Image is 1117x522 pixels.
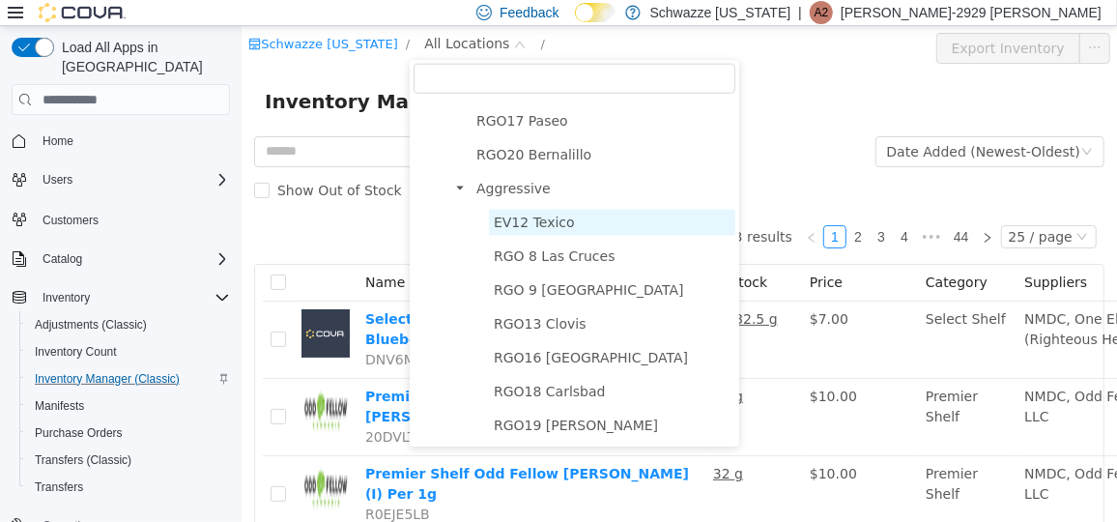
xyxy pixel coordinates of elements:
[568,285,607,301] span: $7.00
[783,248,845,264] span: Suppliers
[43,213,99,228] span: Customers
[272,13,284,26] i: icon: down
[840,120,851,133] i: icon: down
[35,398,84,414] span: Manifests
[27,367,187,391] a: Inventory Manager (Classic)
[230,150,494,176] span: Aggressive
[835,205,846,218] i: icon: down
[35,317,147,333] span: Adjustments (Classic)
[300,11,303,25] span: /
[172,38,494,68] input: filter select
[568,248,601,264] span: Price
[252,222,374,238] span: RGO 8 Las Cruces
[252,391,416,407] span: RGO19 [PERSON_NAME]
[676,430,775,507] td: Premier Shelf
[798,1,802,24] p: |
[235,155,309,170] span: Aggressive
[4,205,238,233] button: Customers
[35,168,80,191] button: Users
[27,476,230,499] span: Transfers
[23,60,243,91] span: Inventory Manager
[583,200,604,221] a: 1
[706,200,733,221] a: 44
[27,367,230,391] span: Inventory Manager (Classic)
[235,87,327,102] span: RGO17 Paseo
[252,324,446,339] span: RGO16 [GEOGRAPHIC_DATA]
[467,199,551,222] li: 1083 results
[27,476,91,499] a: Transfers
[783,285,910,321] span: NMDC, One Eleven (Righteous Herb)
[783,362,907,398] span: NMDC, Odd Fellow LLC
[252,188,333,204] span: EV12 Texico
[35,344,117,360] span: Inventory Count
[645,111,839,140] div: Date Added (Newest-Oldest)
[7,11,157,25] a: icon: shopSchwazze [US_STATE]
[740,206,752,217] i: icon: right
[43,172,72,188] span: Users
[43,251,82,267] span: Catalog
[183,7,268,28] span: All Locations
[27,340,230,363] span: Inventory Count
[838,7,869,38] button: icon: ellipsis
[4,246,238,273] button: Catalog
[124,480,188,496] span: R0EJE5LB
[841,1,1102,24] p: [PERSON_NAME]-2929 [PERSON_NAME]
[674,199,705,222] span: •••
[7,12,19,24] i: icon: shop
[252,290,345,305] span: RGO13 Clovis
[651,199,674,222] li: 4
[606,200,627,221] a: 2
[628,199,651,222] li: 3
[19,338,238,365] button: Inventory Count
[472,440,501,455] u: 32 g
[43,290,90,305] span: Inventory
[676,275,775,353] td: Select Shelf
[684,248,746,264] span: Category
[734,199,758,222] li: Next Page
[783,440,907,476] span: NMDC, Odd Fellow LLC
[43,133,73,149] span: Home
[27,394,92,418] a: Manifests
[35,247,90,271] button: Catalog
[19,474,238,501] button: Transfers
[35,479,83,495] span: Transfers
[19,365,238,392] button: Inventory Manager (Classic)
[676,353,775,430] td: Premier Shelf
[230,82,494,108] span: RGO17 Paseo
[19,392,238,420] button: Manifests
[35,130,81,153] a: Home
[235,121,350,136] span: RGO20 Bernalillo
[247,285,494,311] span: RGO13 Clovis
[27,449,230,472] span: Transfers (Classic)
[60,361,108,409] img: Premier Shelf Odd Fellow Deli Gary Peyton (I) Per 1g hero shot
[27,449,139,472] a: Transfers (Classic)
[810,1,833,24] div: Adrian-2929 Telles
[4,166,238,193] button: Users
[124,285,408,321] a: Select Shelf High River Cannabis Deli Blueberry Runts (I) Per 1g
[27,340,125,363] a: Inventory Count
[252,358,364,373] span: RGO18 Carlsbad
[582,199,605,222] li: 1
[247,319,494,345] span: RGO16 Alamogordo
[568,362,616,378] span: $10.00
[674,199,705,222] li: Next 5 Pages
[815,1,829,24] span: A2
[252,256,443,272] span: RGO 9 [GEOGRAPHIC_DATA]
[27,313,155,336] a: Adjustments (Classic)
[54,38,230,76] span: Load All Apps in [GEOGRAPHIC_DATA]
[124,248,163,264] span: Name
[629,200,650,221] a: 3
[60,283,108,332] img: Select Shelf High River Cannabis Deli Blueberry Runts (I) Per 1g placeholder
[35,286,230,309] span: Inventory
[35,209,106,232] a: Customers
[575,22,576,23] span: Dark Mode
[695,7,839,38] button: Export Inventory
[568,440,616,455] span: $10.00
[214,158,223,167] i: icon: caret-down
[124,403,186,419] span: 20DVLTEJ
[705,199,734,222] li: 44
[652,200,673,221] a: 4
[472,248,526,264] span: In Stock
[605,199,628,222] li: 2
[60,438,108,486] img: Premier Shelf Odd Fellow Deli Boof Sauce (I) Per 1g hero shot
